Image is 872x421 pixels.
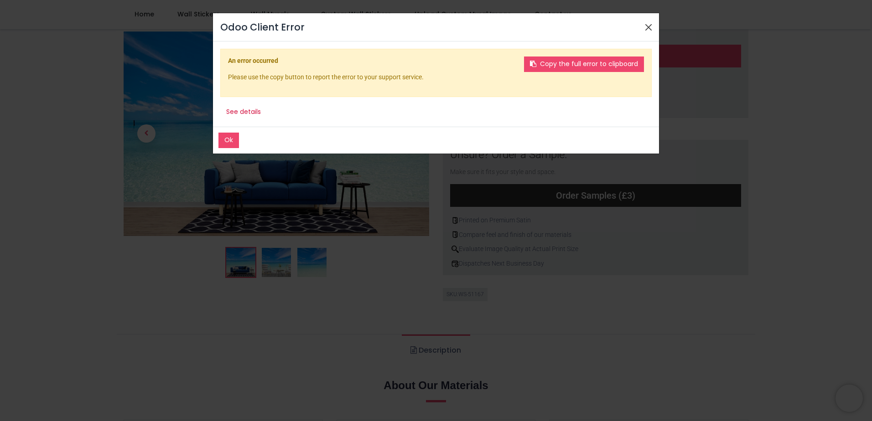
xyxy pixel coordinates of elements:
[836,385,863,412] iframe: Brevo live chat
[220,104,267,120] button: See details
[228,73,644,82] p: Please use the copy button to report the error to your support service.
[524,56,644,72] button: Copy the full error to clipboard
[228,57,278,64] b: An error occurred
[642,21,655,34] button: Close
[218,133,239,148] button: Ok
[220,21,305,34] h4: Odoo Client Error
